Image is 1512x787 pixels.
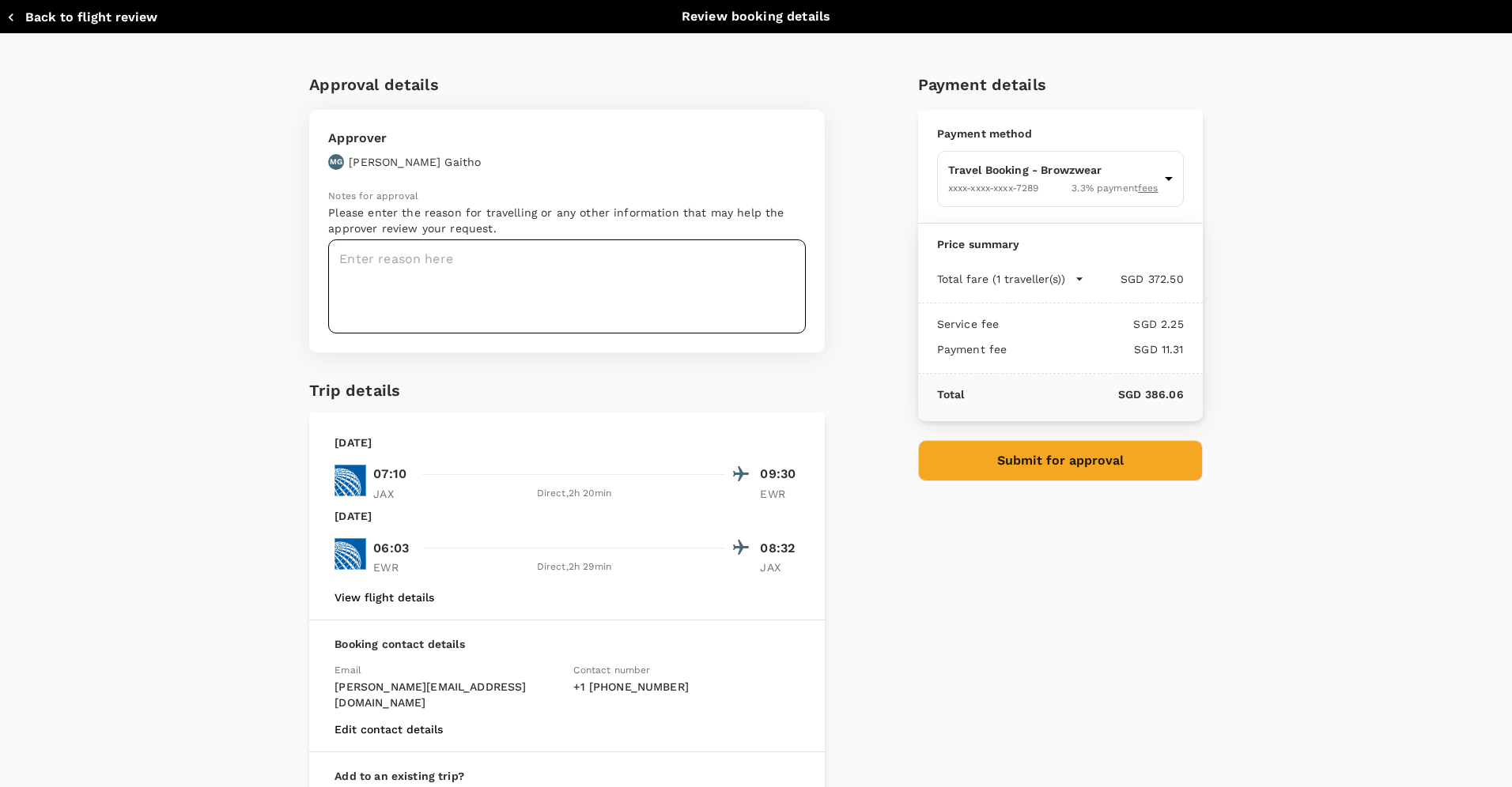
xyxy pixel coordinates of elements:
[373,559,413,575] p: EWR
[948,183,1039,194] span: XXXX-XXXX-XXXX-7289
[422,559,725,575] div: Direct , 2h 29min
[373,465,406,484] p: 07:10
[760,539,799,558] p: 08:32
[937,236,1184,252] p: Price summary
[999,316,1183,332] p: SGD 2.25
[937,271,1084,287] button: Total fare (1 traveller(s))
[964,386,1183,402] p: SGD 386.06
[948,162,1159,178] p: Travel Booking - Browzwear
[1138,183,1159,194] u: fees
[937,126,1184,141] p: Payment method
[937,386,965,402] p: Total
[760,486,799,502] p: EWR
[918,440,1203,481] button: Submit for approval
[937,151,1184,207] div: Travel Booking - BrowzwearXXXX-XXXX-XXXX-72893.3% paymentfees
[937,341,1007,357] p: Payment fee
[573,665,650,676] span: Contact number
[573,679,799,695] p: + 1 [PHONE_NUMBER]
[328,205,806,236] p: Please enter the reason for travelling or any other information that may help the approver review...
[335,435,372,450] p: [DATE]
[335,508,372,524] p: [DATE]
[349,154,481,170] p: [PERSON_NAME] Gaitho
[760,559,799,575] p: JAX
[335,636,799,652] p: Booking contact details
[335,768,799,784] p: Add to an existing trip?
[760,465,799,484] p: 09:30
[328,189,806,205] p: Notes for approval
[1084,271,1184,287] p: SGD 372.50
[918,72,1203,97] h6: Payment details
[937,316,1000,332] p: Service fee
[1007,341,1183,357] p: SGD 11.31
[937,271,1065,287] p: Total fare (1 traveller(s))
[1072,181,1158,197] span: 3.3 % payment
[6,9,157,25] button: Back to flight review
[309,72,825,97] h6: Approval details
[373,539,409,558] p: 06:03
[335,591,434,604] button: View flight details
[335,465,366,496] img: UA
[422,486,725,502] div: Direct , 2h 20min
[335,538,366,570] img: UA
[373,486,413,502] p: JAX
[682,7,830,26] p: Review booking details
[335,679,561,710] p: [PERSON_NAME][EMAIL_ADDRESS][DOMAIN_NAME]
[330,156,342,168] p: MG
[328,129,481,148] p: Approver
[335,723,443,736] button: Edit contact details
[335,665,361,676] span: Email
[309,378,400,403] h6: Trip details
